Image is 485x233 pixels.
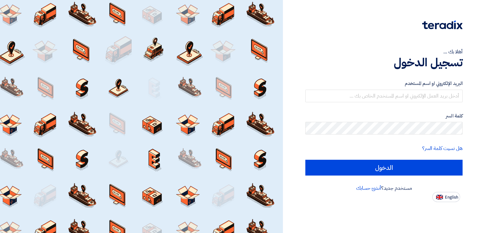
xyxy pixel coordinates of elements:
[305,90,463,102] input: أدخل بريد العمل الإلكتروني او اسم المستخدم الخاص بك ...
[445,195,458,200] span: English
[422,21,463,29] img: Teradix logo
[305,184,463,192] div: مستخدم جديد؟
[305,80,463,87] label: البريد الإلكتروني او اسم المستخدم
[305,48,463,56] div: أهلا بك ...
[432,192,460,202] button: English
[436,195,443,200] img: en-US.png
[305,56,463,69] h1: تسجيل الدخول
[356,184,381,192] a: أنشئ حسابك
[422,145,463,152] a: هل نسيت كلمة السر؟
[305,160,463,176] input: الدخول
[305,112,463,120] label: كلمة السر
